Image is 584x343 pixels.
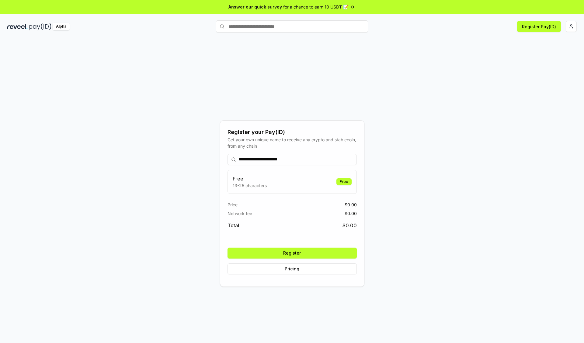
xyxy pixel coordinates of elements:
[228,136,357,149] div: Get your own unique name to receive any crypto and stablecoin, from any chain
[345,201,357,208] span: $ 0.00
[228,263,357,274] button: Pricing
[228,248,357,259] button: Register
[7,23,28,30] img: reveel_dark
[228,210,252,217] span: Network fee
[233,175,267,182] h3: Free
[228,222,239,229] span: Total
[233,182,267,189] p: 13-25 characters
[228,201,238,208] span: Price
[283,4,348,10] span: for a chance to earn 10 USDT 📝
[517,21,561,32] button: Register Pay(ID)
[342,222,357,229] span: $ 0.00
[345,210,357,217] span: $ 0.00
[53,23,70,30] div: Alpha
[29,23,51,30] img: pay_id
[228,4,282,10] span: Answer our quick survey
[228,128,357,136] div: Register your Pay(ID)
[336,178,352,185] div: Free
